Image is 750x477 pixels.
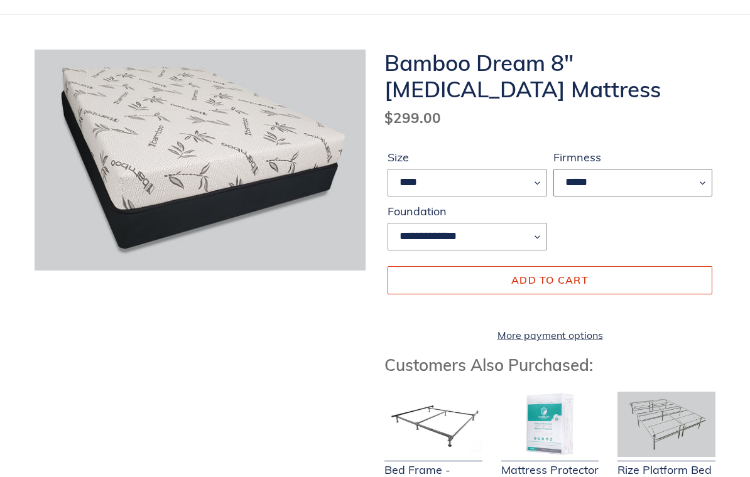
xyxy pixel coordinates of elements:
[388,267,712,294] button: Add to cart
[384,50,715,103] h1: Bamboo Dream 8" [MEDICAL_DATA] Mattress
[384,109,441,127] span: $299.00
[617,392,715,458] img: Adjustable Base
[501,392,599,458] img: Mattress Protector
[388,203,547,220] label: Foundation
[511,274,589,287] span: Add to cart
[384,392,482,458] img: Bed Frame
[553,149,713,166] label: Firmness
[388,149,547,166] label: Size
[384,356,715,375] h3: Customers Also Purchased:
[388,328,712,343] a: More payment options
